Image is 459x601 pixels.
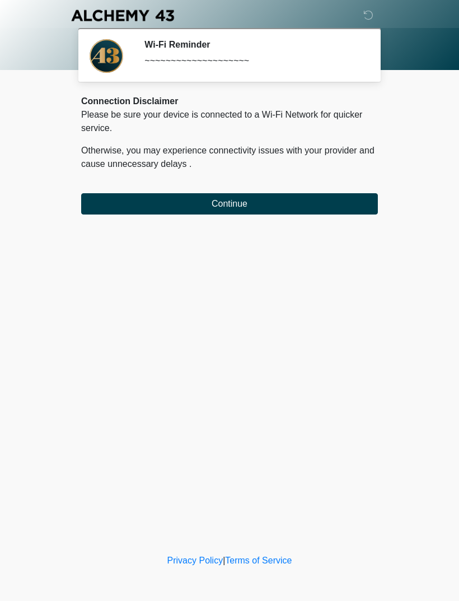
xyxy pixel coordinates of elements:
p: Please be sure your device is connected to a Wi-Fi Network for quicker service. [81,108,378,135]
div: Connection Disclaimer [81,95,378,108]
div: ~~~~~~~~~~~~~~~~~~~~ [144,54,361,68]
p: Otherwise, you may experience connectivity issues with your provider and cause unnecessary delays . [81,144,378,171]
a: | [223,556,225,565]
a: Privacy Policy [167,556,223,565]
button: Continue [81,193,378,215]
a: Terms of Service [225,556,292,565]
img: Alchemy 43 Logo [70,8,175,22]
img: Agent Avatar [90,39,123,73]
h2: Wi-Fi Reminder [144,39,361,50]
